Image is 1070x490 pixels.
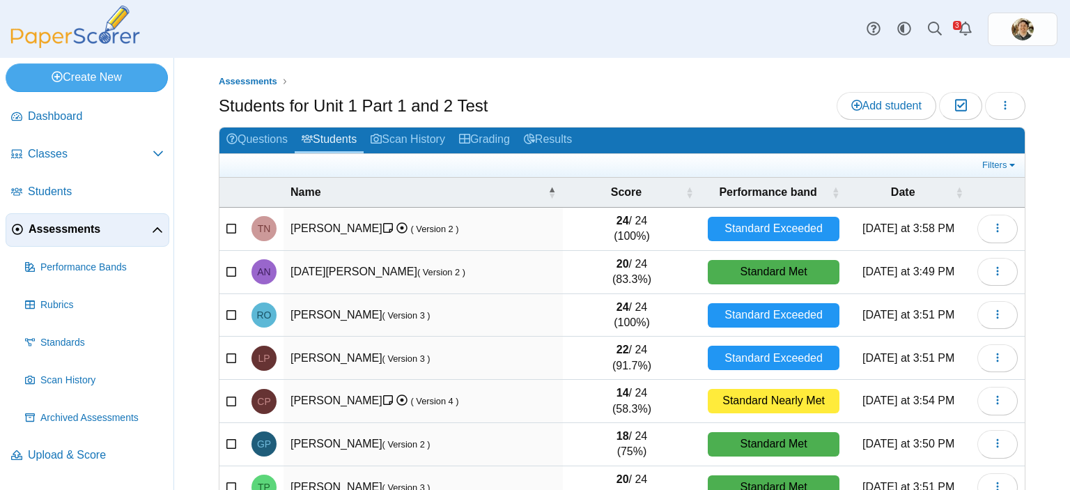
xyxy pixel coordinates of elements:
span: Performance band : Activate to sort [831,185,839,199]
div: Standard Nearly Met [708,389,840,413]
span: Dashboard [28,109,164,124]
a: Results [517,128,579,153]
b: 18 [617,430,629,442]
a: Assessments [6,213,169,247]
time: Oct 2, 2025 at 3:51 PM [862,352,954,364]
td: / 24 (100%) [563,294,701,337]
a: Upload & Score [6,439,169,473]
span: Name [290,185,545,200]
span: Cici Pappagianis-Weeks [257,397,270,406]
a: Scan History [20,364,169,397]
small: ( Version 2 ) [411,224,459,234]
span: Allison Noel [257,267,270,277]
span: Michael Wright [1011,18,1034,40]
a: Create New [6,63,168,91]
span: Add student [851,100,922,112]
a: Archived Assessments [20,401,169,435]
small: ( Version 4 ) [411,396,459,406]
a: Alerts [950,14,981,45]
div: Standard Exceeded [708,346,840,370]
a: Filters [979,158,1021,172]
a: ps.sHInGLeV98SUTXet [988,13,1057,46]
td: [PERSON_NAME] [284,423,563,466]
span: Upload & Score [28,447,164,463]
b: 14 [617,387,629,399]
a: Scan History [364,128,452,153]
div: Standard Met [708,432,840,457]
a: Students [6,176,169,209]
b: 20 [617,473,629,485]
small: ( Version 2 ) [382,439,431,450]
span: Score : Activate to sort [685,185,694,199]
span: Garrin Pareas [257,439,271,449]
span: Assessments [219,76,277,86]
span: Performance band [708,185,829,200]
a: Students [295,128,364,153]
a: Rubrics [20,289,169,322]
time: Oct 6, 2025 at 3:54 PM [862,395,954,406]
span: Performance Bands [40,261,164,275]
img: ps.sHInGLeV98SUTXet [1011,18,1034,40]
div: Standard Exceeded [708,303,840,328]
td: / 24 (100%) [563,208,701,251]
td: [DATE][PERSON_NAME] [284,251,563,294]
time: Oct 2, 2025 at 3:51 PM [862,309,954,321]
b: 20 [617,258,629,270]
td: / 24 (75%) [563,423,701,466]
span: Ruben Oosthuysen [257,310,272,320]
span: Date : Activate to sort [955,185,963,199]
a: Add student [837,92,936,120]
td: [PERSON_NAME] [284,337,563,380]
b: 24 [617,215,629,227]
a: Standards [20,326,169,360]
span: Students [28,184,164,199]
td: / 24 (91.7%) [563,337,701,380]
td: / 24 (58.3%) [563,380,701,423]
a: Grading [452,128,517,153]
span: Score [570,185,683,200]
img: PaperScorer [6,6,145,48]
a: PaperScorer [6,38,145,50]
small: ( Version 3 ) [382,310,431,321]
a: Classes [6,138,169,171]
a: Performance Bands [20,251,169,284]
a: Assessments [215,73,281,91]
b: 22 [617,344,629,355]
td: [PERSON_NAME] [284,208,563,251]
small: ( Version 2 ) [417,267,465,277]
span: Tuong-Vinh Nguyen [258,224,271,233]
a: Questions [219,128,295,153]
time: Oct 6, 2025 at 3:58 PM [862,222,954,234]
time: Oct 2, 2025 at 3:50 PM [862,438,954,450]
div: Standard Met [708,260,840,284]
span: Scan History [40,374,164,388]
span: Standards [40,336,164,350]
td: [PERSON_NAME] [284,294,563,337]
td: / 24 (83.3%) [563,251,701,294]
span: Classes [28,146,153,162]
span: Assessments [29,222,152,237]
a: Dashboard [6,100,169,134]
div: Standard Exceeded [708,217,840,241]
span: Archived Assessments [40,411,164,425]
span: Name : Activate to invert sorting [548,185,556,199]
h1: Students for Unit 1 Part 1 and 2 Test [219,94,488,118]
span: Linnea Pallin [258,353,270,363]
span: Date [853,185,952,200]
span: Rubrics [40,298,164,312]
small: ( Version 3 ) [382,353,431,364]
b: 24 [617,301,629,313]
td: [PERSON_NAME] [284,380,563,423]
time: Oct 2, 2025 at 3:49 PM [862,266,954,277]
